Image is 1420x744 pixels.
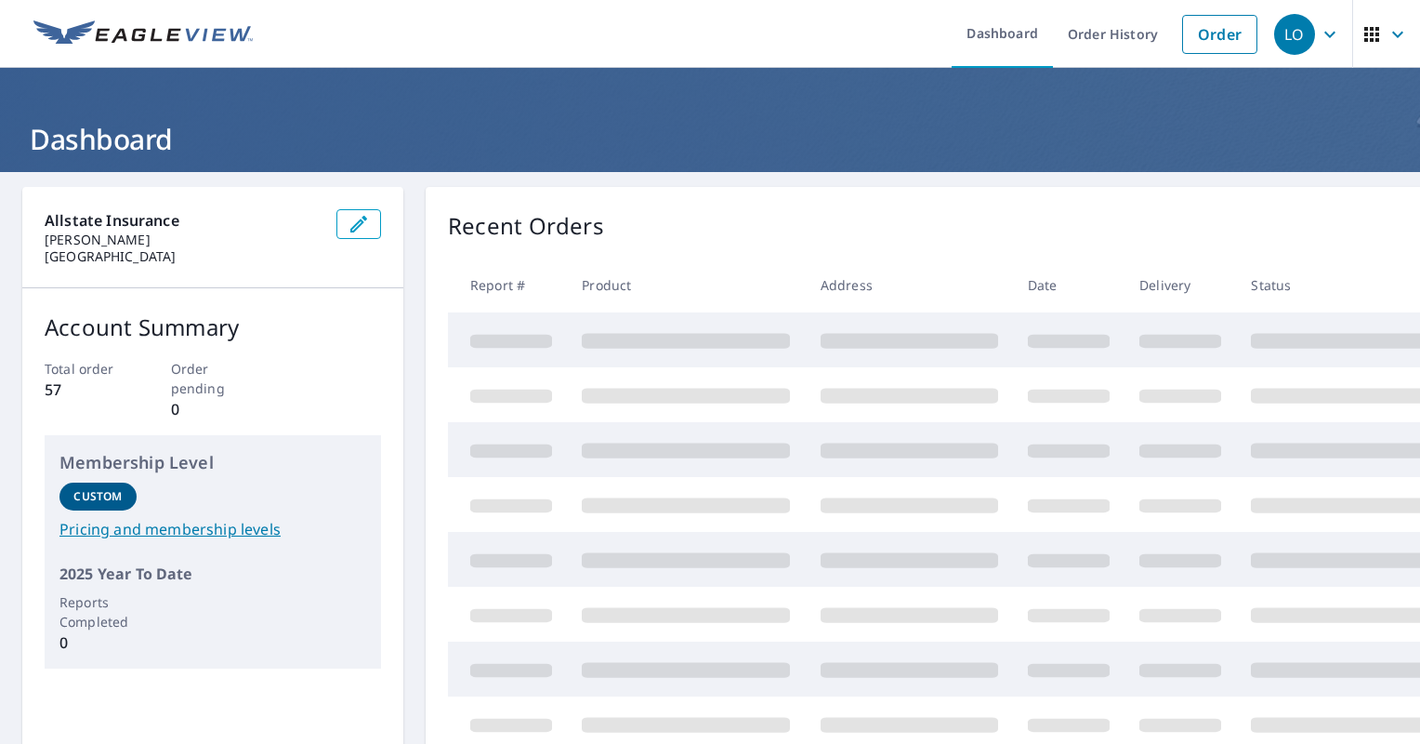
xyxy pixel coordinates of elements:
p: Reports Completed [59,592,137,631]
th: Product [567,258,805,312]
h1: Dashboard [22,120,1398,158]
div: LO [1274,14,1315,55]
p: Membership Level [59,450,366,475]
th: Address [806,258,1013,312]
p: [GEOGRAPHIC_DATA] [45,248,322,265]
p: [PERSON_NAME] [45,232,322,248]
a: Pricing and membership levels [59,518,366,540]
img: EV Logo [33,20,253,48]
p: Order pending [171,359,256,398]
th: Report # [448,258,567,312]
p: 0 [171,398,256,420]
th: Date [1013,258,1124,312]
p: Total order [45,359,129,379]
p: 0 [59,631,137,654]
p: Custom [73,488,122,505]
th: Delivery [1124,258,1236,312]
p: Allstate Insurance [45,209,322,232]
a: Order [1182,15,1257,54]
p: 2025 Year To Date [59,563,366,585]
p: 57 [45,379,129,401]
p: Account Summary [45,311,381,344]
p: Recent Orders [448,209,604,243]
